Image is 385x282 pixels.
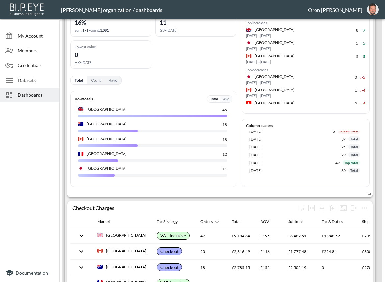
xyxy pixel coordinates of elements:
[338,128,360,134] div: Lowest total
[71,76,87,84] button: Total
[255,27,295,32] div: [GEOGRAPHIC_DATA]
[242,119,370,187] div: Column leaders
[348,204,359,210] span: Detach chart from the group
[158,248,180,255] span: Checkout
[87,151,127,156] div: [GEOGRAPHIC_DATA]
[348,136,360,141] div: Total
[246,60,365,64] div: [DATE] → [DATE]
[302,129,335,134] div: 3
[255,53,295,59] div: [GEOGRAPHIC_DATA]
[160,19,166,26] div: 11
[255,260,283,275] th: £155
[220,96,232,102] button: Avg
[255,100,295,106] div: [GEOGRAPHIC_DATA]
[105,76,121,84] button: Ratio
[283,244,316,259] th: £1,777.48
[348,152,360,157] div: Total
[313,168,346,173] div: 30
[242,8,370,114] div: Largest adjacent changes
[249,160,304,165] div: [DATE]
[308,7,362,13] div: Oron [PERSON_NAME]
[255,87,295,92] div: [GEOGRAPHIC_DATA]
[157,218,186,226] span: Tax Strategy
[75,51,78,58] div: 0
[5,269,54,277] a: Documentation
[16,270,48,276] span: Documentation
[61,7,308,13] div: [PERSON_NAME] organization / dashboards
[249,152,310,157] div: [DATE]
[324,88,357,93] div: 1
[195,228,227,244] th: 47
[8,2,46,16] img: bipeye-logo
[324,75,357,80] div: 0
[261,218,269,226] div: AOV
[72,205,296,211] div: Checkout Charges
[18,91,54,98] span: Dashboards
[306,203,317,213] div: Toggle table layout between fixed and auto (default: auto)
[194,122,227,127] div: 18
[283,228,316,244] th: £6,482.51
[194,107,227,112] div: 45
[296,203,306,213] div: Wrap text
[255,40,295,45] div: [GEOGRAPHIC_DATA]
[200,218,213,226] div: Orders
[158,233,188,239] span: VAT-Inclusive
[100,28,109,32] span: 1,081
[338,203,348,213] button: Fullscreen
[106,248,146,254] div: [GEOGRAPHIC_DATA]
[70,91,236,187] div: Row totals
[157,218,178,226] div: Tax Strategy
[283,260,316,275] th: £2,505.19
[246,21,365,25] div: Top increases
[97,218,119,226] span: Market
[227,228,255,244] th: £9,184.64
[316,244,357,259] th: £224.84
[195,260,227,275] th: 18
[87,136,127,141] div: [GEOGRAPHIC_DATA]
[76,246,87,257] button: expand row
[316,228,357,244] th: £1,948.52
[151,244,195,259] th: Checkout
[249,129,299,134] div: [DATE]
[75,28,147,32] div: sum: • count:
[316,260,357,275] th: 0
[246,123,365,128] div: Column leaders
[195,244,227,259] th: 20
[313,152,346,157] div: 29
[343,160,360,165] div: Top total
[324,101,357,106] div: 0
[255,74,295,79] div: [GEOGRAPHIC_DATA]
[249,144,310,149] div: [DATE]
[317,203,327,213] div: Sticky left columns: 0
[246,68,365,72] div: Top decreases
[261,218,278,226] span: AOV
[75,45,147,49] div: Lowest value
[322,218,343,226] div: Tax & Duties
[288,218,311,226] span: Subtotal
[151,228,195,244] th: VAT-Inclusive
[87,107,127,112] div: [GEOGRAPHIC_DATA]
[194,152,227,157] div: 12
[313,137,346,141] div: 37
[194,167,227,171] div: 11
[362,218,377,226] div: Shipping
[246,33,365,38] div: [DATE] → [DATE]
[227,260,255,275] th: £2,785.15
[232,218,240,226] div: Total
[158,264,180,270] span: Checkout
[227,244,255,259] th: £2,316.49
[348,144,360,149] div: Total
[361,54,365,59] div: ↑ 5
[255,244,283,259] th: £116
[307,160,340,165] div: 47
[18,32,54,39] span: My Account
[361,41,365,46] div: ↑ 5
[348,168,360,173] div: Total
[362,2,383,17] button: oron@bipeye.com
[325,28,358,33] div: 8
[360,88,365,93] div: ↓ -4
[360,75,365,80] div: ↓ -5
[249,137,310,141] div: [DATE]
[106,264,146,269] div: [GEOGRAPHIC_DATA]
[360,101,365,106] div: ↓ -4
